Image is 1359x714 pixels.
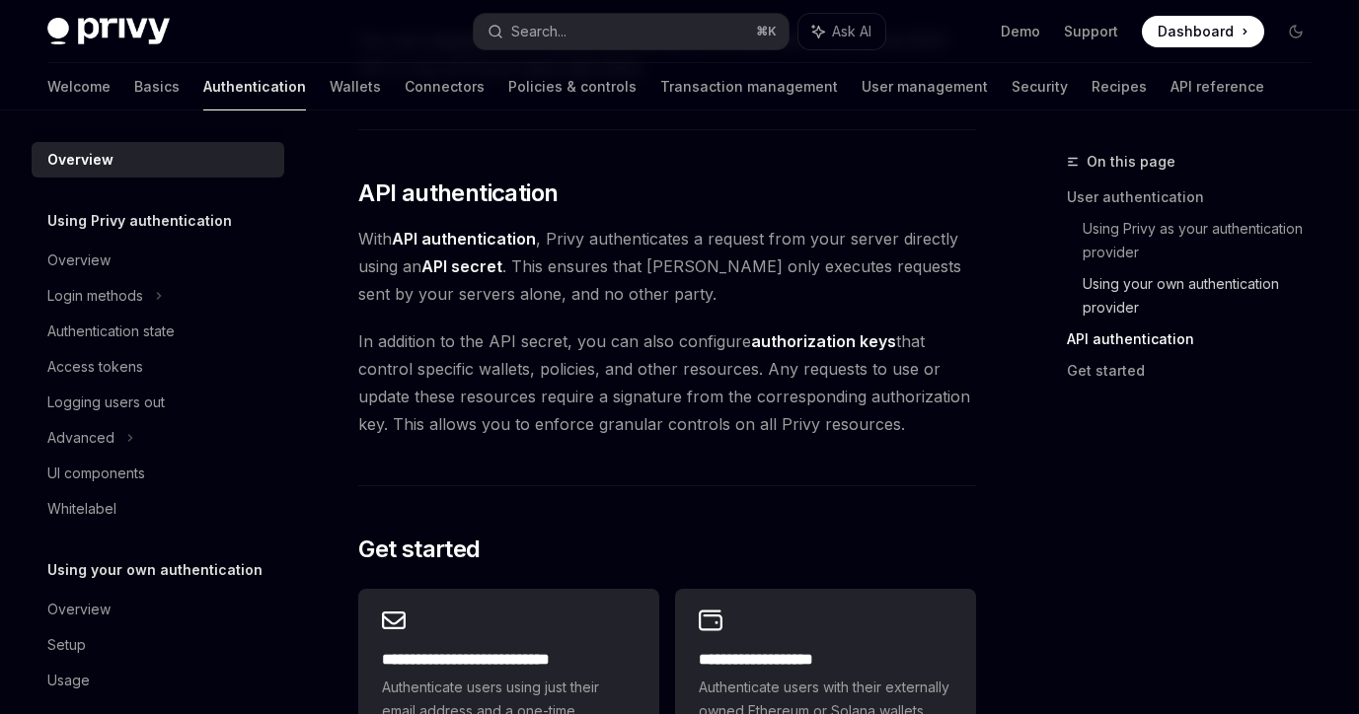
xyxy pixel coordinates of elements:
[32,349,284,385] a: Access tokens
[358,178,558,209] span: API authentication
[1067,181,1327,213] a: User authentication
[32,385,284,420] a: Logging users out
[1170,63,1264,110] a: API reference
[1087,150,1175,174] span: On this page
[1083,213,1327,268] a: Using Privy as your authentication provider
[32,627,284,663] a: Setup
[660,63,838,110] a: Transaction management
[47,63,111,110] a: Welcome
[421,256,502,276] strong: API secret
[47,148,113,172] div: Overview
[134,63,180,110] a: Basics
[330,63,381,110] a: Wallets
[508,63,637,110] a: Policies & controls
[47,391,165,414] div: Logging users out
[1083,268,1327,323] a: Using your own authentication provider
[47,320,175,343] div: Authentication state
[32,142,284,178] a: Overview
[1142,16,1264,47] a: Dashboard
[474,14,788,49] button: Search...⌘K
[32,592,284,627] a: Overview
[1001,22,1040,41] a: Demo
[751,331,896,351] strong: authorization keys
[47,209,232,233] h5: Using Privy authentication
[511,20,566,43] div: Search...
[1092,63,1147,110] a: Recipes
[405,63,485,110] a: Connectors
[32,314,284,349] a: Authentication state
[47,426,114,450] div: Advanced
[47,497,116,521] div: Whitelabel
[1067,323,1327,355] a: API authentication
[1064,22,1118,41] a: Support
[32,456,284,491] a: UI components
[358,534,480,565] span: Get started
[32,243,284,278] a: Overview
[358,225,976,308] span: With , Privy authenticates a request from your server directly using an . This ensures that [PERS...
[47,669,90,692] div: Usage
[32,663,284,698] a: Usage
[47,598,111,621] div: Overview
[1012,63,1068,110] a: Security
[756,24,777,39] span: ⌘ K
[862,63,988,110] a: User management
[32,491,284,527] a: Whitelabel
[47,284,143,308] div: Login methods
[358,327,976,438] span: In addition to the API secret, you can also configure that control specific wallets, policies, an...
[47,558,263,582] h5: Using your own authentication
[47,249,111,272] div: Overview
[798,14,885,49] button: Ask AI
[47,633,86,657] div: Setup
[1280,16,1312,47] button: Toggle dark mode
[832,22,871,41] span: Ask AI
[47,462,145,485] div: UI components
[1158,22,1234,41] span: Dashboard
[47,18,170,45] img: dark logo
[203,63,306,110] a: Authentication
[392,229,536,249] strong: API authentication
[1067,355,1327,387] a: Get started
[47,355,143,379] div: Access tokens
